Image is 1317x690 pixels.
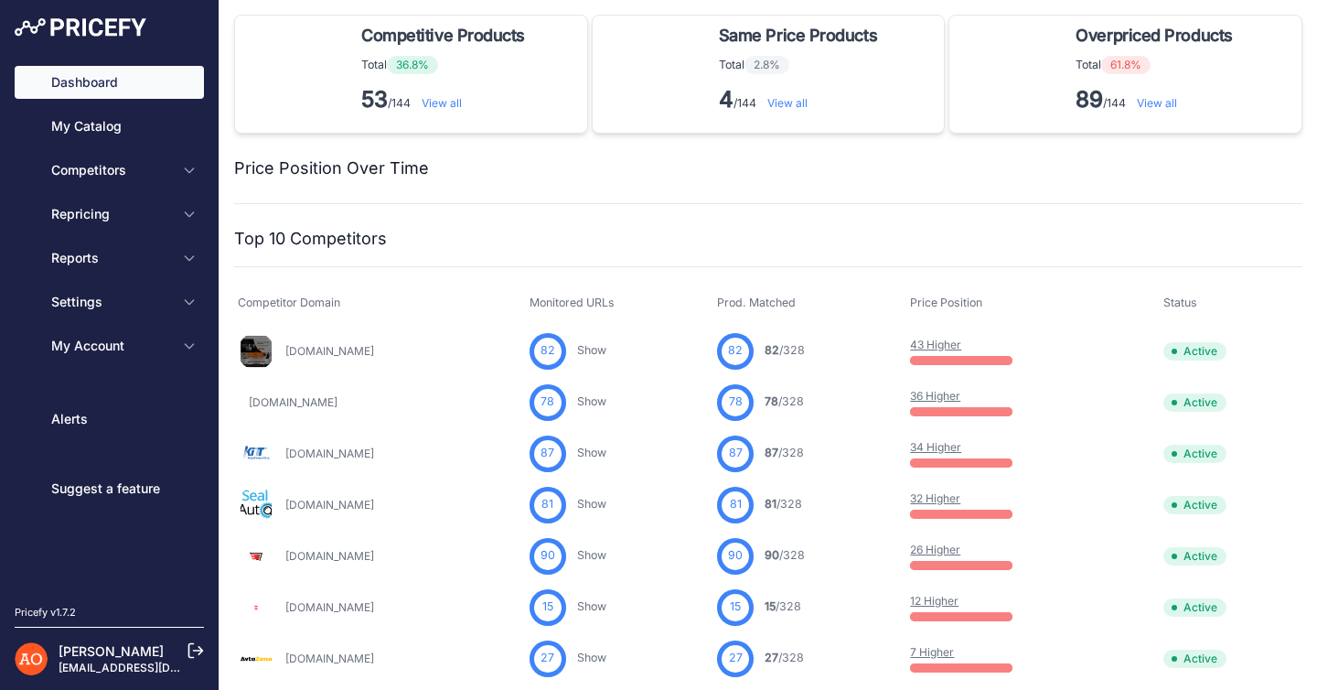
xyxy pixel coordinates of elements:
span: 82 [765,343,779,357]
a: [DOMAIN_NAME] [285,447,374,460]
h2: Price Position Over Time [234,156,429,181]
span: 2.8% [744,56,789,74]
span: Price Position [910,296,982,309]
span: Status [1163,296,1197,309]
a: View all [1137,96,1177,110]
span: Active [1163,445,1226,463]
span: Active [1163,650,1226,668]
a: 26 Higher [910,543,960,556]
span: Competitive Products [361,23,525,49]
span: Active [1163,342,1226,361]
a: [DOMAIN_NAME] [285,600,374,614]
a: 87/328 [765,446,804,459]
p: Total [1076,56,1239,74]
a: Alerts [15,403,204,436]
strong: 89 [1076,86,1103,113]
span: 78 [541,394,554,411]
span: 81 [765,497,776,511]
button: Repricing [15,198,204,231]
span: Active [1163,598,1226,617]
a: [PERSON_NAME] [59,643,164,659]
a: Show [577,394,606,408]
span: 78 [729,394,743,411]
span: 27 [765,651,778,664]
a: 82/328 [765,343,805,357]
a: 32 Higher [910,491,960,505]
a: 27/328 [765,651,804,664]
nav: Sidebar [15,66,204,583]
span: Same Price Products [719,23,877,49]
a: 43 Higher [910,338,961,351]
span: 78 [765,394,778,408]
span: Monitored URLs [530,296,615,309]
a: 81/328 [765,497,802,511]
p: Total [361,56,532,74]
a: 7 Higher [910,645,954,659]
h2: Top 10 Competitors [234,226,387,252]
span: Active [1163,394,1226,412]
span: 81 [541,496,553,513]
span: Active [1163,496,1226,514]
span: Prod. Matched [717,296,796,309]
span: Competitor Domain [238,296,340,309]
span: 27 [541,650,554,667]
a: [DOMAIN_NAME] [285,652,374,665]
a: Show [577,599,606,613]
a: 78/328 [765,394,804,408]
a: Show [577,497,606,511]
span: 87 [541,445,554,462]
span: 15 [765,599,776,613]
a: 36 Higher [910,389,960,403]
span: 87 [765,446,778,459]
span: 90 [765,548,779,562]
span: Overpriced Products [1076,23,1232,49]
div: Pricefy v1.7.2 [15,605,76,620]
span: 90 [728,547,743,565]
button: My Account [15,329,204,362]
a: [EMAIL_ADDRESS][DOMAIN_NAME] [59,661,250,674]
p: /144 [719,85,884,114]
p: /144 [1076,85,1239,114]
a: View all [767,96,808,110]
span: 82 [541,342,555,360]
span: Active [1163,547,1226,566]
span: 27 [729,650,743,667]
strong: 53 [361,86,388,113]
span: 15 [542,598,553,616]
a: Show [577,548,606,562]
span: Reports [51,249,171,267]
span: 81 [730,496,742,513]
span: 61.8% [1101,56,1151,74]
a: 15/328 [765,599,801,613]
img: Pricefy Logo [15,18,146,37]
a: Suggest a feature [15,472,204,505]
span: Settings [51,293,171,311]
span: 87 [729,445,743,462]
a: Show [577,446,606,459]
button: Reports [15,242,204,275]
button: Settings [15,286,204,318]
a: Show [577,651,606,664]
a: 90/328 [765,548,805,562]
span: 36.8% [387,56,438,74]
span: 90 [541,547,555,565]
span: Competitors [51,161,171,179]
a: View all [422,96,462,110]
a: 12 Higher [910,594,958,608]
a: Dashboard [15,66,204,99]
button: Competitors [15,154,204,187]
span: My Account [51,337,171,355]
a: My Catalog [15,110,204,143]
span: Repricing [51,205,171,223]
p: /144 [361,85,532,114]
strong: 4 [719,86,733,113]
span: 15 [730,598,741,616]
p: Total [719,56,884,74]
a: 34 Higher [910,440,961,454]
a: [DOMAIN_NAME] [285,498,374,512]
a: [DOMAIN_NAME] [285,344,374,358]
a: Show [577,343,606,357]
span: 82 [728,342,743,360]
a: [DOMAIN_NAME] [285,549,374,563]
a: [DOMAIN_NAME] [249,395,337,409]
